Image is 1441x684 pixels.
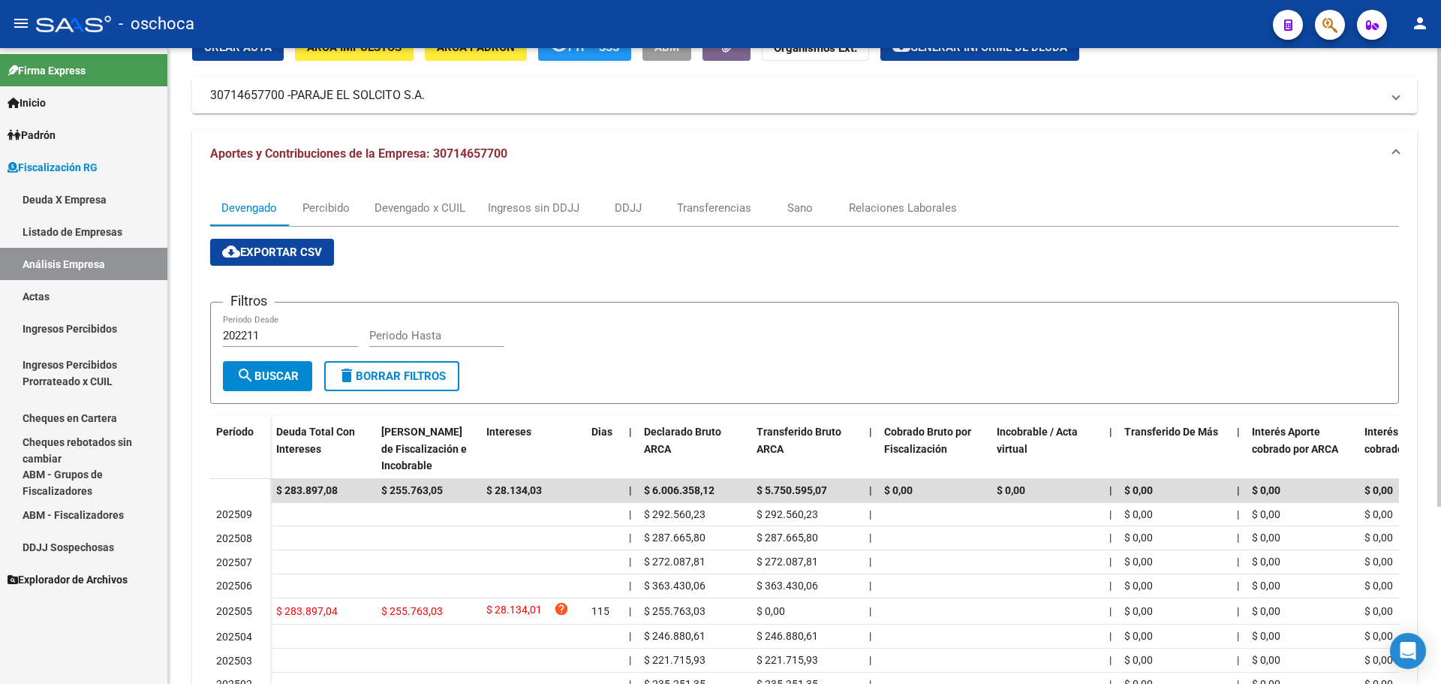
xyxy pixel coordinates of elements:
[757,556,818,568] span: $ 272.087,81
[1252,630,1280,642] span: $ 0,00
[1252,556,1280,568] span: $ 0,00
[375,200,465,216] div: Devengado x CUIL
[1109,605,1112,617] span: |
[997,484,1025,496] span: $ 0,00
[774,41,857,55] strong: Organismos Ext.
[629,605,631,617] span: |
[1109,484,1112,496] span: |
[863,416,878,482] datatable-header-cell: |
[757,426,841,455] span: Transferido Bruto ARCA
[1109,426,1112,438] span: |
[762,33,869,61] button: Organismos Ext.
[644,508,705,520] span: $ 292.560,23
[1109,654,1112,666] span: |
[1124,654,1153,666] span: $ 0,00
[12,14,30,32] mat-icon: menu
[8,127,56,143] span: Padrón
[222,246,322,259] span: Exportar CSV
[1364,556,1393,568] span: $ 0,00
[629,508,631,520] span: |
[1109,580,1112,592] span: |
[1364,508,1393,520] span: $ 0,00
[338,366,356,384] mat-icon: delete
[270,416,375,482] datatable-header-cell: Deuda Total Con Intereses
[869,426,872,438] span: |
[644,654,705,666] span: $ 221.715,93
[486,484,542,496] span: $ 28.134,03
[1364,484,1393,496] span: $ 0,00
[8,571,128,588] span: Explorador de Archivos
[629,630,631,642] span: |
[381,605,443,617] span: $ 255.763,03
[638,416,751,482] datatable-header-cell: Declarado Bruto ARCA
[210,146,507,161] span: Aportes y Contribuciones de la Empresa: 30714657700
[869,532,871,544] span: |
[381,484,443,496] span: $ 255.763,05
[1124,484,1153,496] span: $ 0,00
[757,630,818,642] span: $ 246.880,61
[869,556,871,568] span: |
[222,243,240,261] mat-icon: cloud_download
[757,605,785,617] span: $ 0,00
[554,601,569,616] i: help
[1364,654,1393,666] span: $ 0,00
[644,605,705,617] span: $ 255.763,03
[324,361,459,391] button: Borrar Filtros
[869,484,872,496] span: |
[629,580,631,592] span: |
[1411,14,1429,32] mat-icon: person
[1237,630,1239,642] span: |
[757,580,818,592] span: $ 363.430,06
[1118,416,1231,482] datatable-header-cell: Transferido De Más
[1252,484,1280,496] span: $ 0,00
[1103,416,1118,482] datatable-header-cell: |
[1124,508,1153,520] span: $ 0,00
[1237,556,1239,568] span: |
[591,426,612,438] span: Dias
[1124,426,1218,438] span: Transferido De Más
[849,200,957,216] div: Relaciones Laborales
[1124,580,1153,592] span: $ 0,00
[480,416,585,482] datatable-header-cell: Intereses
[591,605,609,617] span: 115
[276,605,338,617] span: $ 283.897,04
[1109,630,1112,642] span: |
[644,426,721,455] span: Declarado Bruto ARCA
[1252,605,1280,617] span: $ 0,00
[216,532,252,544] span: 202508
[1364,580,1393,592] span: $ 0,00
[629,532,631,544] span: |
[8,95,46,111] span: Inicio
[216,556,252,568] span: 202507
[629,654,631,666] span: |
[223,361,312,391] button: Buscar
[1364,605,1393,617] span: $ 0,00
[644,556,705,568] span: $ 272.087,81
[375,416,480,482] datatable-header-cell: Deuda Bruta Neto de Fiscalización e Incobrable
[1364,532,1393,544] span: $ 0,00
[486,426,531,438] span: Intereses
[1109,556,1112,568] span: |
[677,200,751,216] div: Transferencias
[1237,484,1240,496] span: |
[216,631,252,643] span: 202504
[1237,508,1239,520] span: |
[644,630,705,642] span: $ 246.880,61
[884,426,971,455] span: Cobrado Bruto por Fiscalización
[216,655,252,667] span: 202503
[1237,580,1239,592] span: |
[216,580,252,592] span: 202506
[1237,654,1239,666] span: |
[1237,605,1239,617] span: |
[210,87,1381,104] mat-panel-title: 30714657700 -
[221,200,277,216] div: Devengado
[1252,580,1280,592] span: $ 0,00
[751,416,863,482] datatable-header-cell: Transferido Bruto ARCA
[869,654,871,666] span: |
[381,426,467,472] span: [PERSON_NAME] de Fiscalización e Incobrable
[884,484,913,496] span: $ 0,00
[1124,532,1153,544] span: $ 0,00
[1109,508,1112,520] span: |
[585,416,623,482] datatable-header-cell: Dias
[1109,532,1112,544] span: |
